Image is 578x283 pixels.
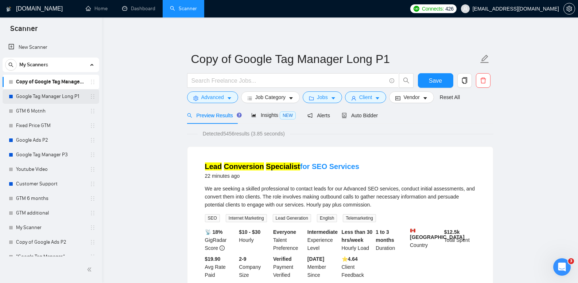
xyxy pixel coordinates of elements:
[16,75,85,89] a: Copy of Google Tag Manager Long P1
[16,118,85,133] a: Fixed Price GTM
[463,6,468,11] span: user
[122,5,155,12] a: dashboardDashboard
[16,249,85,264] a: "Google Tag Manager"
[205,172,360,180] div: 22 minutes ago
[16,206,85,220] a: GTM additional
[247,95,252,101] span: bars
[307,256,324,262] b: [DATE]
[201,93,224,101] span: Advanced
[220,245,225,251] span: info-circle
[342,229,373,243] b: Less than 30 hrs/week
[422,5,444,13] span: Connects:
[359,93,372,101] span: Client
[203,228,238,252] div: GigRadar Score
[309,95,314,101] span: folder
[90,225,96,231] span: holder
[90,166,96,172] span: holder
[273,256,292,262] b: Verified
[205,214,220,222] span: SEO
[90,152,96,158] span: holder
[86,5,108,12] a: homeHome
[90,108,96,114] span: holder
[423,95,428,101] span: caret-down
[191,50,478,68] input: Scanner name...
[553,258,571,276] iframe: Intercom live chat
[445,5,453,13] span: 426
[224,162,264,170] mark: Conversion
[568,258,574,264] span: 3
[205,185,476,209] div: We are seeking a skilled professional to contact leads for our Advanced SEO services, conduct ini...
[19,58,48,72] span: My Scanners
[317,93,328,101] span: Jobs
[307,229,338,235] b: Intermediate
[90,254,96,260] span: holder
[480,54,489,64] span: edit
[8,40,93,55] a: New Scanner
[198,130,290,138] span: Detected 5456 results (3.85 seconds)
[239,256,246,262] b: 2-9
[340,255,375,279] div: Client Feedback
[241,91,300,103] button: barsJob Categorycaret-down
[205,162,222,170] mark: Lead
[340,228,375,252] div: Hourly Load
[205,256,221,262] b: $19.90
[90,239,96,245] span: holder
[203,255,238,279] div: Avg Rate Paid
[410,228,465,240] b: [GEOGRAPHIC_DATA]
[226,214,267,222] span: Internet Marketing
[266,162,300,170] mark: Specialist
[280,111,296,119] span: NEW
[170,5,197,12] a: searchScanner
[16,133,85,148] a: Google Ads P2
[440,93,460,101] a: Reset All
[205,229,223,235] b: 📡 18%
[288,95,294,101] span: caret-down
[187,113,192,118] span: search
[389,91,434,103] button: idcardVendorcaret-down
[273,229,296,235] b: Everyone
[90,210,96,216] span: holder
[90,94,96,99] span: holder
[395,95,400,101] span: idcard
[351,95,356,101] span: user
[458,77,472,84] span: copy
[272,228,306,252] div: Talent Preference
[90,79,96,85] span: holder
[429,76,442,85] span: Save
[6,3,11,15] img: logo
[187,91,238,103] button: settingAdvancedcaret-down
[563,3,575,15] button: setting
[331,95,336,101] span: caret-down
[418,73,453,88] button: Save
[16,104,85,118] a: GTM 6 Motnh
[239,229,260,235] b: $10 - $30
[443,228,477,252] div: Total Spent
[273,214,311,222] span: Lead Generation
[343,214,376,222] span: Telemarketing
[476,77,490,84] span: delete
[272,255,306,279] div: Payment Verified
[307,113,330,118] span: Alerts
[5,59,17,71] button: search
[342,113,378,118] span: Auto Bidder
[237,228,272,252] div: Hourly
[403,93,419,101] span: Vendor
[375,95,380,101] span: caret-down
[87,266,94,273] span: double-left
[563,6,575,12] a: setting
[205,162,360,170] a: Lead Conversion Specialistfor SEO Services
[4,23,43,39] span: Scanner
[90,181,96,187] span: holder
[399,77,413,84] span: search
[457,73,472,88] button: copy
[476,73,490,88] button: delete
[410,228,415,233] img: 🇨🇦
[236,112,243,118] div: Tooltip anchor
[342,256,358,262] b: ⭐️ 4.64
[306,255,340,279] div: Member Since
[237,255,272,279] div: Company Size
[345,91,387,103] button: userClientcaret-down
[255,93,286,101] span: Job Category
[303,91,342,103] button: folderJobscaret-down
[16,89,85,104] a: Google Tag Manager Long P1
